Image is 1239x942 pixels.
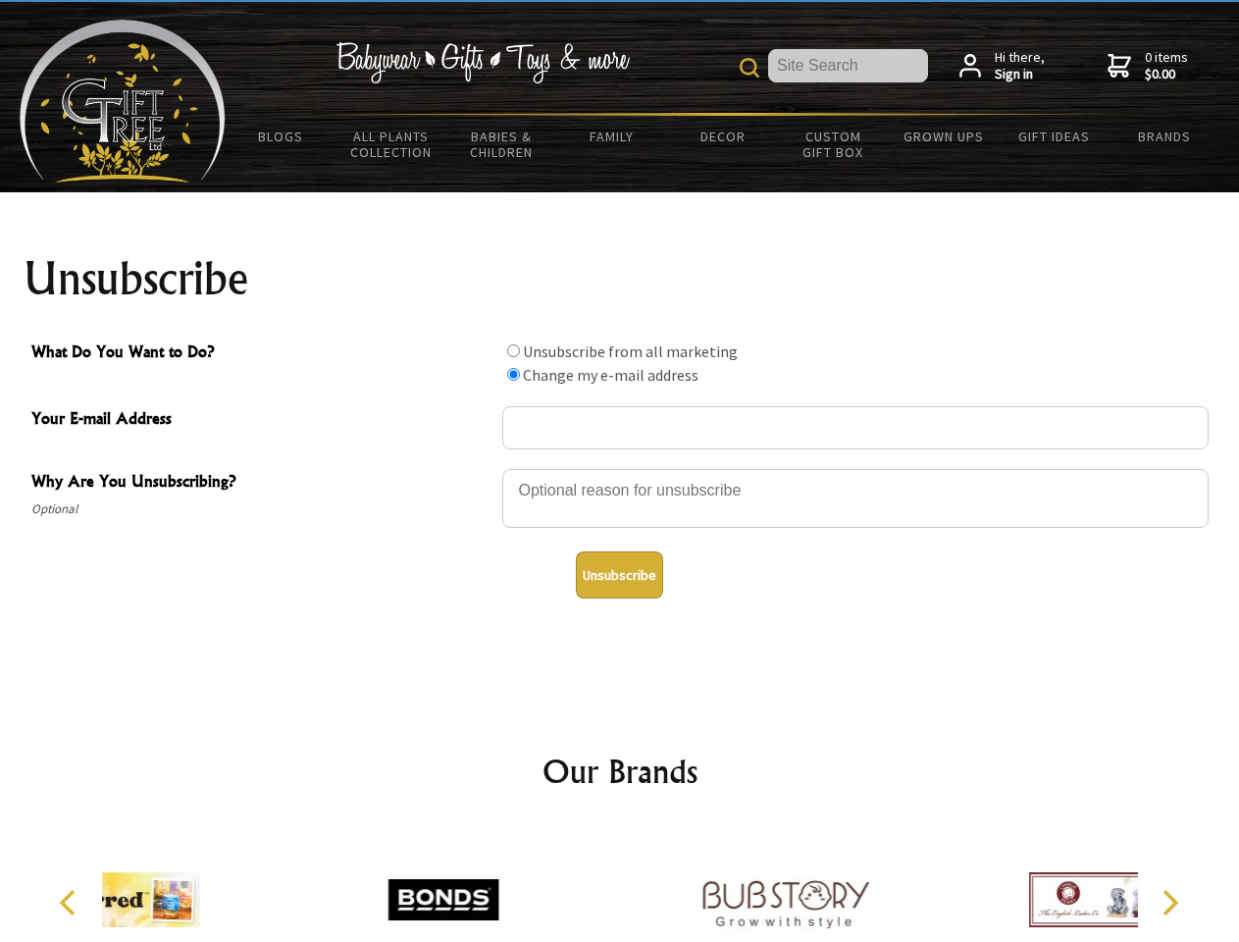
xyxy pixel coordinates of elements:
h1: Unsubscribe [24,255,1216,302]
img: product search [740,58,759,78]
input: Site Search [768,49,928,82]
strong: Sign in [995,66,1045,83]
textarea: Why Are You Unsubscribing? [502,469,1209,528]
a: Custom Gift Box [778,116,889,173]
button: Unsubscribe [576,551,663,599]
img: Babyware - Gifts - Toys and more... [20,20,226,183]
span: 0 items [1145,48,1188,83]
input: What Do You Want to Do? [507,368,520,381]
a: Hi there,Sign in [959,49,1045,83]
span: Optional [31,497,492,521]
label: Unsubscribe from all marketing [523,341,738,361]
input: What Do You Want to Do? [507,344,520,357]
span: Your E-mail Address [31,406,492,435]
span: What Do You Want to Do? [31,340,492,368]
span: Hi there, [995,49,1045,83]
span: Why Are You Unsubscribing? [31,469,492,497]
strong: $0.00 [1145,66,1188,83]
a: Decor [667,116,778,157]
a: Grown Ups [888,116,999,157]
a: Gift Ideas [999,116,1110,157]
a: BLOGS [226,116,336,157]
label: Change my e-mail address [523,365,698,385]
a: 0 items$0.00 [1108,49,1188,83]
img: Babywear - Gifts - Toys & more [336,42,630,83]
button: Previous [49,881,92,924]
a: Family [557,116,668,157]
button: Next [1148,881,1191,924]
input: Your E-mail Address [502,406,1209,449]
a: All Plants Collection [336,116,447,173]
h2: Our Brands [39,748,1201,795]
a: Babies & Children [446,116,557,173]
a: Brands [1110,116,1220,157]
